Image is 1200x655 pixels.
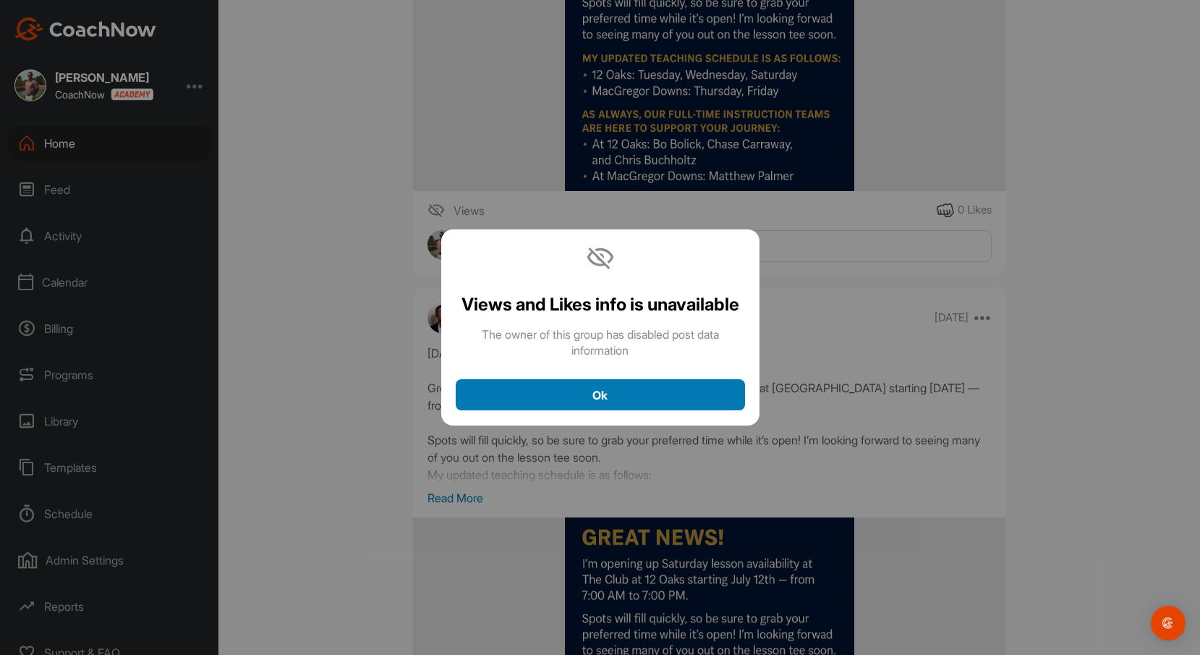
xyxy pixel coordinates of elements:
h2: Views and Likes info is unavailable [456,294,745,315]
span: Ok [592,388,608,402]
button: Ok [456,379,745,410]
div: Open Intercom Messenger [1151,606,1186,641]
img: icon [586,244,615,273]
p: The owner of this group has disabled post data information [456,326,745,359]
